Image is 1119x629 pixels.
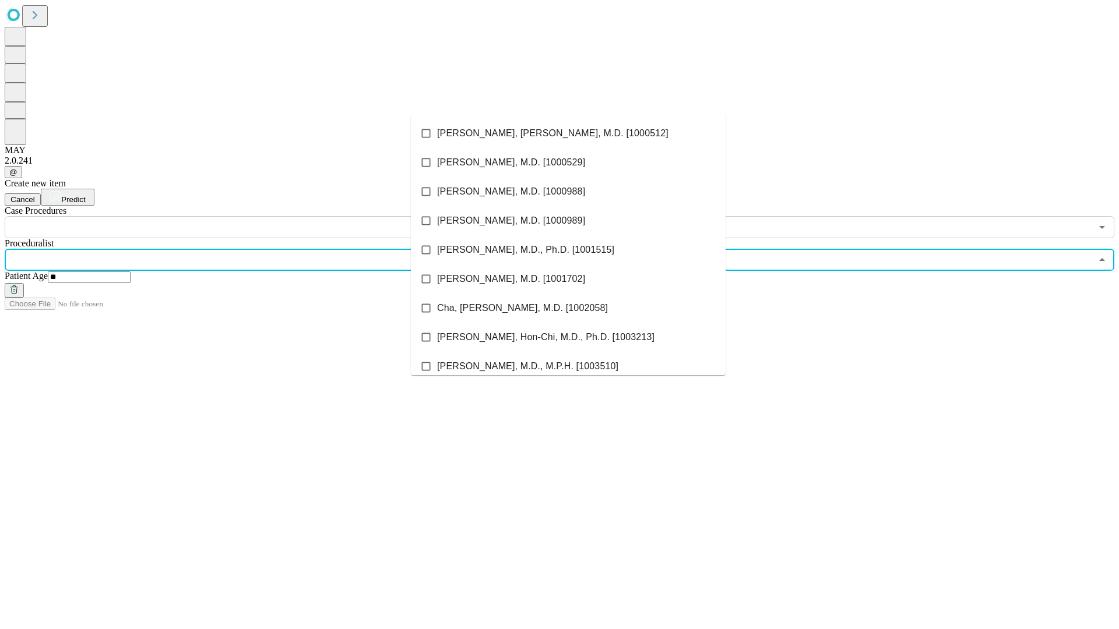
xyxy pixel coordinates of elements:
[5,145,1114,156] div: MAY
[437,243,614,257] span: [PERSON_NAME], M.D., Ph.D. [1001515]
[5,156,1114,166] div: 2.0.241
[5,193,41,206] button: Cancel
[5,178,66,188] span: Create new item
[437,185,585,199] span: [PERSON_NAME], M.D. [1000988]
[5,166,22,178] button: @
[41,189,94,206] button: Predict
[10,195,35,204] span: Cancel
[437,214,585,228] span: [PERSON_NAME], M.D. [1000989]
[437,272,585,286] span: [PERSON_NAME], M.D. [1001702]
[5,238,54,248] span: Proceduralist
[437,301,608,315] span: Cha, [PERSON_NAME], M.D. [1002058]
[5,206,66,215] span: Scheduled Procedure
[61,195,85,204] span: Predict
[1094,252,1110,268] button: Close
[9,168,17,176] span: @
[437,330,654,344] span: [PERSON_NAME], Hon-Chi, M.D., Ph.D. [1003213]
[437,156,585,169] span: [PERSON_NAME], M.D. [1000529]
[437,359,618,373] span: [PERSON_NAME], M.D., M.P.H. [1003510]
[5,271,48,281] span: Patient Age
[1094,219,1110,235] button: Open
[437,126,668,140] span: [PERSON_NAME], [PERSON_NAME], M.D. [1000512]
